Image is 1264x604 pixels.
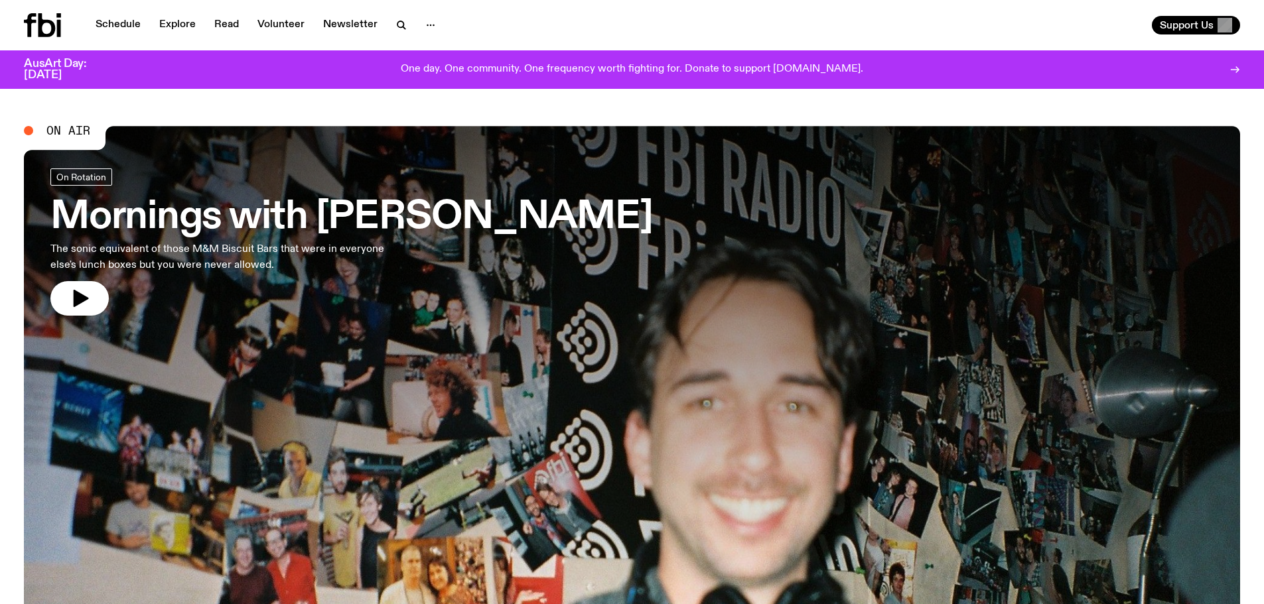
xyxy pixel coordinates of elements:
[50,199,653,236] h3: Mornings with [PERSON_NAME]
[50,168,653,316] a: Mornings with [PERSON_NAME]The sonic equivalent of those M&M Biscuit Bars that were in everyone e...
[401,64,863,76] p: One day. One community. One frequency worth fighting for. Donate to support [DOMAIN_NAME].
[1152,16,1240,34] button: Support Us
[46,125,90,137] span: On Air
[206,16,247,34] a: Read
[249,16,313,34] a: Volunteer
[24,58,109,81] h3: AusArt Day: [DATE]
[50,241,390,273] p: The sonic equivalent of those M&M Biscuit Bars that were in everyone else's lunch boxes but you w...
[315,16,386,34] a: Newsletter
[151,16,204,34] a: Explore
[56,172,106,182] span: On Rotation
[1160,19,1214,31] span: Support Us
[50,168,112,186] a: On Rotation
[88,16,149,34] a: Schedule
